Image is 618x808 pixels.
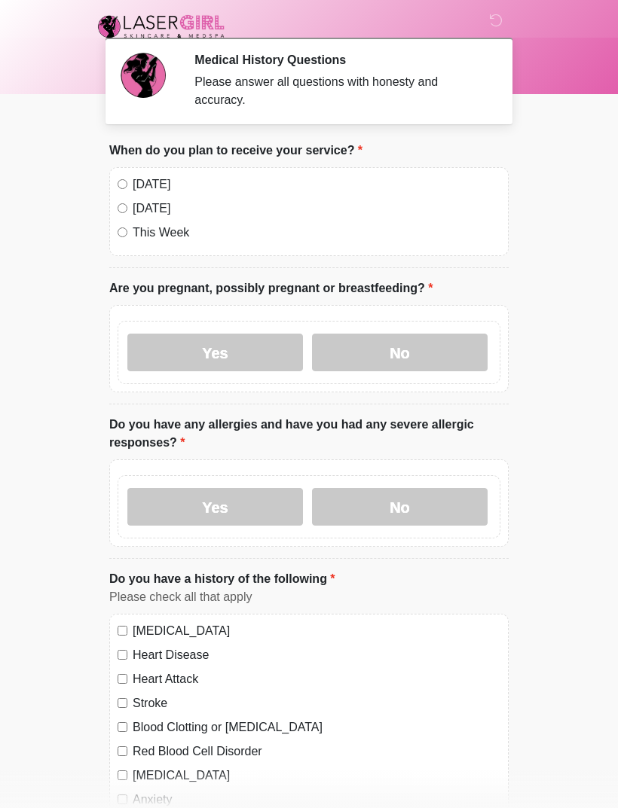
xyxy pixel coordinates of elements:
[121,53,166,98] img: Agent Avatar
[118,722,127,732] input: Blood Clotting or [MEDICAL_DATA]
[133,646,500,664] label: Heart Disease
[118,626,127,636] input: [MEDICAL_DATA]
[133,175,500,194] label: [DATE]
[312,334,488,371] label: No
[109,142,363,160] label: When do you plan to receive your service?
[109,279,433,297] label: Are you pregnant, possibly pregnant or breastfeeding?
[109,588,509,606] div: Please check all that apply
[118,794,127,804] input: Anxiety
[133,224,500,242] label: This Week
[133,200,500,218] label: [DATE]
[127,488,303,526] label: Yes
[194,53,486,67] h2: Medical History Questions
[312,488,488,526] label: No
[109,416,509,452] label: Do you have any allergies and have you had any severe allergic responses?
[133,694,500,712] label: Stroke
[133,670,500,688] label: Heart Attack
[133,767,500,785] label: [MEDICAL_DATA]
[118,179,127,189] input: [DATE]
[118,674,127,684] input: Heart Attack
[118,746,127,756] input: Red Blood Cell Disorder
[133,622,500,640] label: [MEDICAL_DATA]
[133,742,500,761] label: Red Blood Cell Disorder
[109,570,335,588] label: Do you have a history of the following
[127,334,303,371] label: Yes
[118,770,127,780] input: [MEDICAL_DATA]
[133,718,500,736] label: Blood Clotting or [MEDICAL_DATA]
[118,650,127,660] input: Heart Disease
[194,73,486,109] div: Please answer all questions with honesty and accuracy.
[118,698,127,708] input: Stroke
[118,227,127,237] input: This Week
[94,11,228,41] img: Laser Girl Med Spa LLC Logo
[118,203,127,213] input: [DATE]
